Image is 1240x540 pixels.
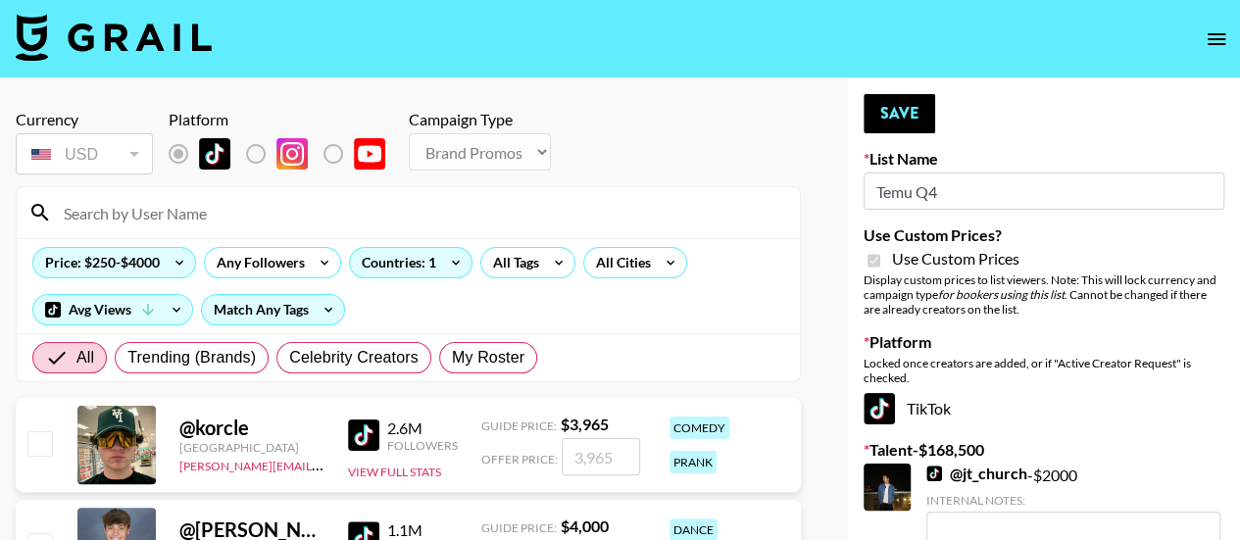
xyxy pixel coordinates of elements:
[199,138,230,170] img: TikTok
[670,417,729,439] div: comedy
[350,248,471,277] div: Countries: 1
[670,451,717,473] div: prank
[387,418,458,438] div: 2.6M
[864,393,895,424] img: TikTok
[864,393,1224,424] div: TikTok
[16,14,212,61] img: Grail Talent
[1197,20,1236,59] button: open drawer
[864,94,935,133] button: Save
[926,466,942,481] img: TikTok
[562,438,640,475] input: 3,965
[205,248,309,277] div: Any Followers
[16,110,153,129] div: Currency
[481,248,543,277] div: All Tags
[276,138,308,170] img: Instagram
[76,346,94,369] span: All
[864,149,1224,169] label: List Name
[289,346,419,369] span: Celebrity Creators
[179,440,324,455] div: [GEOGRAPHIC_DATA]
[409,110,551,129] div: Campaign Type
[561,516,609,535] strong: $ 4,000
[16,129,153,178] div: Currency is locked to USD
[348,465,441,479] button: View Full Stats
[33,248,195,277] div: Price: $250-$4000
[354,138,385,170] img: YouTube
[481,418,557,433] span: Guide Price:
[387,520,458,540] div: 1.1M
[481,452,558,466] span: Offer Price:
[561,415,609,433] strong: $ 3,965
[864,332,1224,352] label: Platform
[864,225,1224,245] label: Use Custom Prices?
[202,295,344,324] div: Match Any Tags
[864,272,1224,317] div: Display custom prices to list viewers. Note: This will lock currency and campaign type . Cannot b...
[452,346,524,369] span: My Roster
[481,520,557,535] span: Guide Price:
[864,356,1224,385] div: Locked once creators are added, or if "Active Creator Request" is checked.
[179,455,470,473] a: [PERSON_NAME][EMAIL_ADDRESS][DOMAIN_NAME]
[864,440,1224,460] label: Talent - $ 168,500
[584,248,655,277] div: All Cities
[387,438,458,453] div: Followers
[169,110,401,129] div: Platform
[127,346,256,369] span: Trending (Brands)
[348,419,379,451] img: TikTok
[926,493,1220,508] div: Internal Notes:
[33,295,192,324] div: Avg Views
[892,249,1019,269] span: Use Custom Prices
[179,416,324,440] div: @ korcle
[169,133,401,174] div: List locked to TikTok.
[20,137,149,172] div: USD
[52,197,788,228] input: Search by User Name
[938,287,1065,302] em: for bookers using this list
[926,464,1027,483] a: @jt_church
